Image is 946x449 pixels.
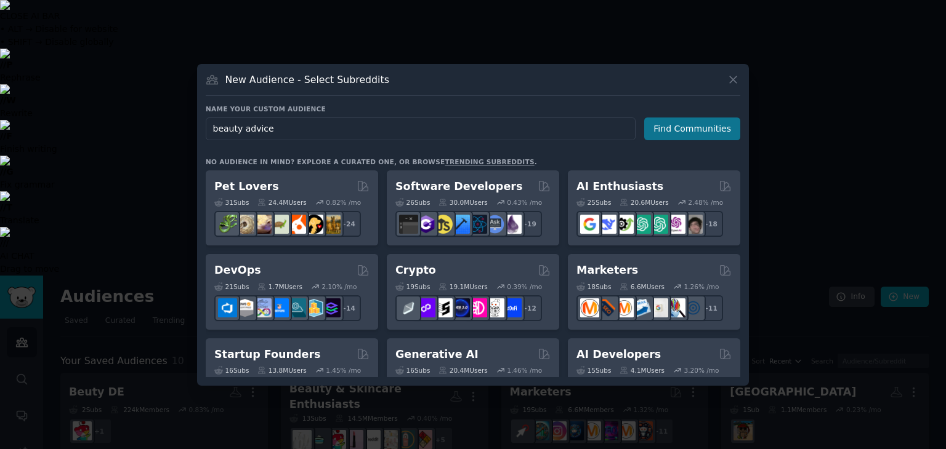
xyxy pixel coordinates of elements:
[214,366,249,375] div: 16 Sub s
[684,298,703,317] img: OnlineMarketing
[576,347,661,362] h2: AI Developers
[503,298,522,317] img: defi_
[576,366,611,375] div: 15 Sub s
[485,298,504,317] img: CryptoNews
[214,282,249,291] div: 21 Sub s
[468,298,487,317] img: defiblockchain
[434,298,453,317] img: ethstaker
[666,298,685,317] img: MarketingResearch
[684,366,719,375] div: 3.20 % /mo
[620,282,665,291] div: 6.6M Users
[214,347,320,362] h2: Startup Founders
[326,366,361,375] div: 1.45 % /mo
[395,366,430,375] div: 16 Sub s
[597,298,617,317] img: bigseo
[235,298,254,317] img: AWS_Certified_Experts
[321,298,341,317] img: PlatformEngineers
[304,298,323,317] img: aws_cdk
[395,282,430,291] div: 19 Sub s
[632,298,651,317] img: Emailmarketing
[507,282,542,291] div: 0.39 % /mo
[257,366,306,375] div: 13.8M Users
[218,298,237,317] img: azuredevops
[684,282,719,291] div: 1.26 % /mo
[451,298,470,317] img: web3
[580,298,599,317] img: content_marketing
[649,298,668,317] img: googleads
[439,282,487,291] div: 19.1M Users
[576,282,611,291] div: 18 Sub s
[399,298,418,317] img: ethfinance
[287,298,306,317] img: platformengineering
[439,366,487,375] div: 20.4M Users
[335,295,361,321] div: + 14
[395,347,479,362] h2: Generative AI
[253,298,272,317] img: Docker_DevOps
[270,298,289,317] img: DevOpsLinks
[516,295,542,321] div: + 12
[257,282,302,291] div: 1.7M Users
[620,366,665,375] div: 4.1M Users
[416,298,435,317] img: 0xPolygon
[322,282,357,291] div: 2.10 % /mo
[507,366,542,375] div: 1.46 % /mo
[615,298,634,317] img: AskMarketing
[697,295,723,321] div: + 11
